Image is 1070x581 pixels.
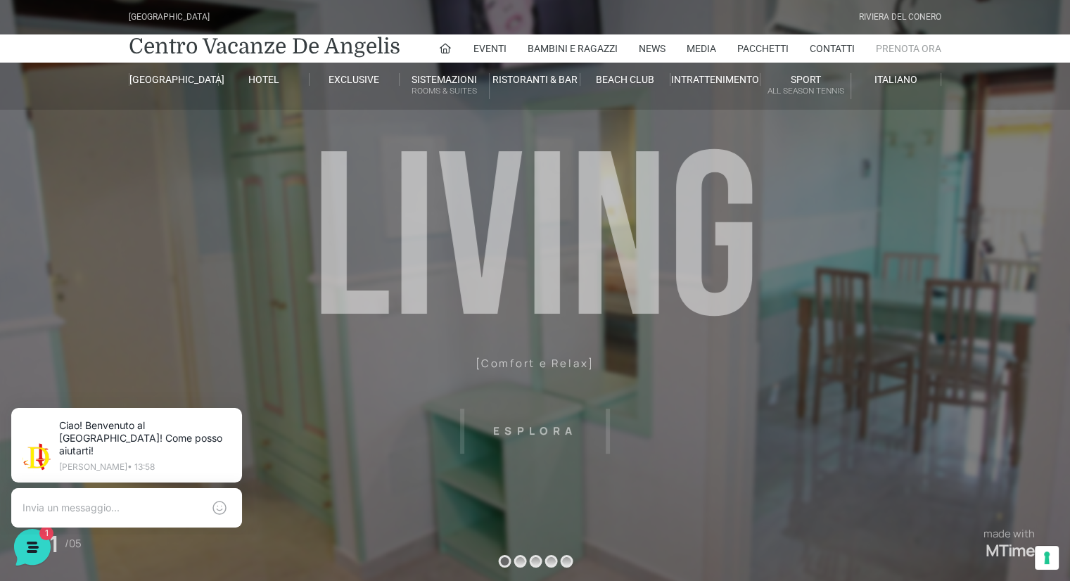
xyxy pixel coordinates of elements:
[528,34,618,63] a: Bambini e Ragazzi
[310,73,400,86] a: Exclusive
[760,84,850,98] small: All Season Tennis
[23,234,110,245] span: Trova una risposta
[59,152,224,166] p: Ciao! Benvenuto al [GEOGRAPHIC_DATA]! Come posso aiutarti!
[639,34,665,63] a: News
[851,73,941,86] a: Italiano
[42,471,66,484] p: Home
[122,471,160,484] p: Messaggi
[11,526,53,568] iframe: Customerly Messenger Launcher
[400,73,490,99] a: SistemazioniRooms & Suites
[11,62,236,90] p: La nostra missione è rendere la tua esperienza straordinaria!
[184,452,270,484] button: Aiuto
[219,73,309,86] a: Hotel
[400,84,489,98] small: Rooms & Suites
[68,72,239,80] p: [PERSON_NAME] • 13:58
[1035,546,1059,570] button: Le tue preferenze relative al consenso per le tecnologie di tracciamento
[245,152,259,166] span: 1
[68,28,239,66] p: Ciao! Benvenuto al [GEOGRAPHIC_DATA]! Come posso aiutarti!
[141,450,151,460] span: 1
[59,135,224,149] span: [PERSON_NAME]
[91,186,208,197] span: Inizia una conversazione
[11,11,236,56] h2: Ciao da De Angelis Resort 👋
[129,11,210,24] div: [GEOGRAPHIC_DATA]
[32,264,230,278] input: Cerca un articolo...
[31,52,59,80] img: light
[810,34,855,63] a: Contatti
[129,73,219,86] a: [GEOGRAPHIC_DATA]
[473,34,507,63] a: Eventi
[129,32,400,60] a: Centro Vacanze De Angelis
[98,452,184,484] button: 1Messaggi
[874,74,917,85] span: Italiano
[760,73,851,99] a: SportAll Season Tennis
[232,135,259,148] p: 20 s fa
[125,113,259,124] a: [DEMOGRAPHIC_DATA] tutto
[23,113,120,124] span: Le tue conversazioni
[17,129,265,172] a: [PERSON_NAME]Ciao! Benvenuto al [GEOGRAPHIC_DATA]! Come posso aiutarti!20 s fa1
[580,73,670,86] a: Beach Club
[687,34,716,63] a: Media
[670,73,760,86] a: Intrattenimento
[876,34,941,63] a: Prenota Ora
[490,73,580,86] a: Ristoranti & Bar
[23,136,51,165] img: light
[11,452,98,484] button: Home
[737,34,789,63] a: Pacchetti
[150,234,259,245] a: Apri Centro Assistenza
[217,471,237,484] p: Aiuto
[859,11,941,24] div: Riviera Del Conero
[23,177,259,205] button: Inizia una conversazione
